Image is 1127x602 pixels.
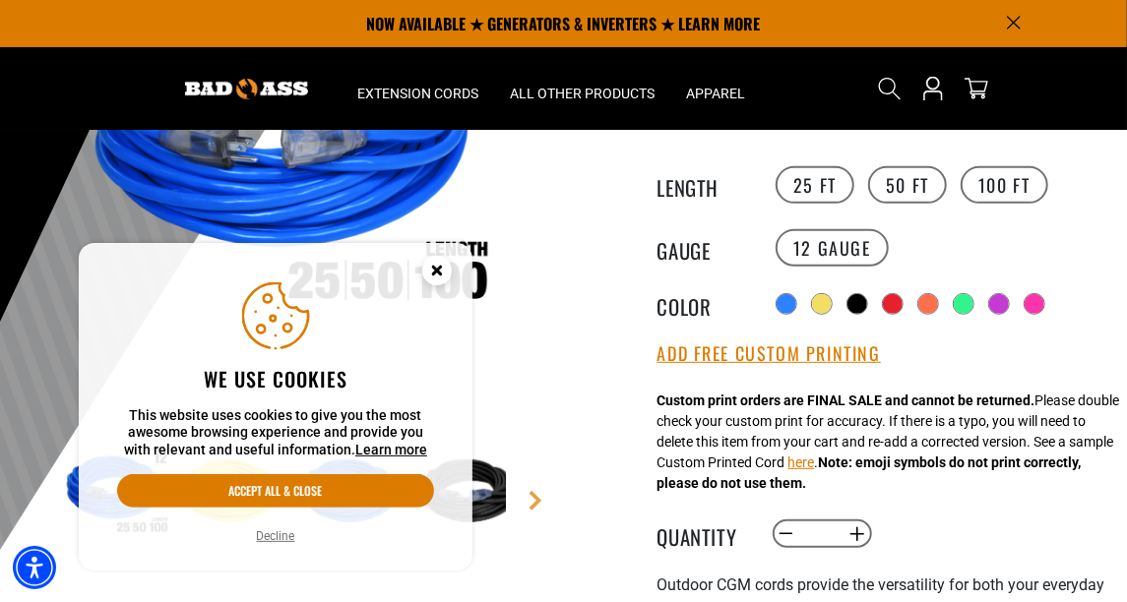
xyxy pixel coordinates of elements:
[79,243,472,572] aside: Cookie Consent
[251,526,301,546] button: Decline
[657,454,1082,491] strong: Note: emoji symbols do not print correctly, please do not use them.
[117,474,434,508] button: Accept all & close
[402,243,472,304] button: Close this option
[657,343,881,365] button: Add Free Custom Printing
[868,166,947,204] label: 50 FT
[657,521,756,547] label: Quantity
[687,85,746,102] span: Apparel
[13,546,56,589] div: Accessibility Menu
[657,172,756,198] legend: Length
[776,229,889,267] label: 12 Gauge
[671,47,762,130] summary: Apparel
[657,291,756,317] legend: Color
[788,452,815,473] button: here
[117,366,434,391] h2: We use cookies
[358,85,479,102] span: Extension Cords
[657,392,1035,408] strong: Custom print orders are FINAL SALE and cannot be returned.
[185,79,308,99] img: Bad Ass Extension Cords
[961,77,992,100] a: cart
[495,47,671,130] summary: All Other Products
[776,166,854,204] label: 25 FT
[657,235,756,261] legend: Gauge
[917,47,949,130] a: Open this option
[526,491,545,511] a: Next
[874,73,906,104] summary: Search
[657,391,1120,494] div: Please double check your custom print for accuracy. If there is a typo, you will need to delete t...
[355,442,427,457] a: This website uses cookies to give you the most awesome browsing experience and provide you with r...
[343,47,495,130] summary: Extension Cords
[961,166,1048,204] label: 100 FT
[415,436,530,550] img: Black
[511,85,656,102] span: All Other Products
[117,407,434,459] p: This website uses cookies to give you the most awesome browsing experience and provide you with r...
